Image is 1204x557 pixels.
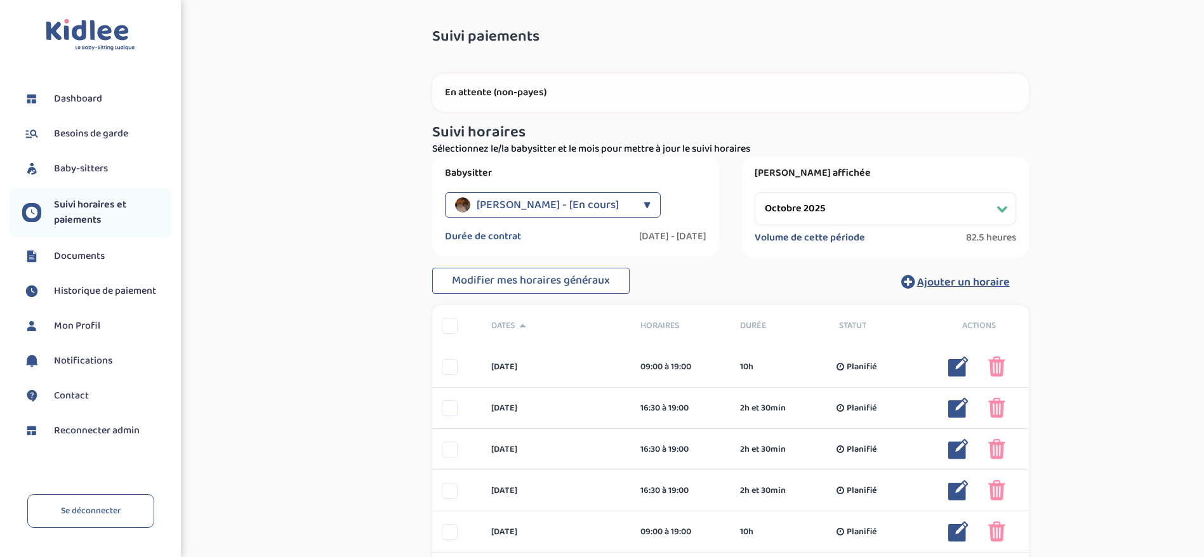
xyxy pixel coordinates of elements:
img: notification.svg [22,351,41,370]
a: Historique de paiement [22,282,171,301]
span: Documents [54,249,105,264]
span: Planifié [847,402,877,415]
a: Mon Profil [22,317,171,336]
span: 2h et 30min [740,484,786,497]
button: Ajouter un horaire [882,268,1029,296]
div: [DATE] [482,525,631,539]
div: Actions [929,319,1029,332]
img: avatar_mohan-benjamin_2025_05_13_00_09_40.png [455,197,470,213]
div: [DATE] [482,402,631,415]
label: [DATE] - [DATE] [639,230,706,243]
a: Reconnecter admin [22,421,171,440]
img: contact.svg [22,386,41,405]
span: 10h [740,360,753,374]
div: Statut [830,319,929,332]
img: poubelle_rose.png [988,521,1005,542]
label: [PERSON_NAME] affichée [755,167,1016,180]
div: [DATE] [482,360,631,374]
img: suivihoraire.svg [22,282,41,301]
span: Notifications [54,353,112,369]
label: Babysitter [445,167,706,180]
div: Dates [482,319,631,332]
span: Contact [54,388,89,403]
img: modifier_bleu.png [948,521,969,542]
a: Baby-sitters [22,159,171,178]
a: Dashboard [22,89,171,108]
label: Volume de cette période [755,232,865,244]
span: Modifier mes horaires généraux [452,272,610,289]
img: poubelle_rose.png [988,398,1005,418]
div: 16:30 à 19:00 [640,443,721,456]
span: Suivi horaires et paiements [54,197,171,228]
span: 2h et 30min [740,443,786,456]
div: 16:30 à 19:00 [640,484,721,497]
span: Dashboard [54,91,102,107]
span: 10h [740,525,753,539]
a: Suivi horaires et paiements [22,197,171,228]
img: dashboard.svg [22,421,41,440]
button: Modifier mes horaires généraux [432,268,630,294]
span: Planifié [847,525,877,539]
img: modifier_bleu.png [948,398,969,418]
img: poubelle_rose.png [988,439,1005,459]
p: Sélectionnez le/la babysitter et le mois pour mettre à jour le suivi horaires [432,141,1029,157]
span: Historique de paiement [54,284,156,299]
img: dashboard.svg [22,89,41,108]
a: Contact [22,386,171,405]
a: Documents [22,247,171,266]
img: modifier_bleu.png [948,480,969,501]
img: logo.svg [46,19,135,51]
div: 16:30 à 19:00 [640,402,721,415]
span: Mon Profil [54,318,100,334]
span: Ajouter un horaire [917,273,1010,291]
img: profil.svg [22,317,41,336]
img: documents.svg [22,247,41,266]
div: Durée [731,319,830,332]
img: besoin.svg [22,124,41,143]
span: Planifié [847,360,877,374]
img: modifier_bleu.png [948,357,969,377]
span: 2h et 30min [740,402,786,415]
div: 09:00 à 19:00 [640,525,721,539]
a: Se déconnecter [27,494,154,528]
p: En attente (non-payes) [445,86,1016,99]
img: suivihoraire.svg [22,203,41,222]
div: ▼ [644,192,651,218]
span: Suivi paiements [432,29,539,45]
div: [DATE] [482,484,631,497]
span: Horaires [640,319,721,332]
span: Planifié [847,484,877,497]
img: modifier_bleu.png [948,439,969,459]
span: Baby-sitters [54,161,108,176]
span: [PERSON_NAME] - [En cours] [477,192,619,218]
a: Notifications [22,351,171,370]
div: 09:00 à 19:00 [640,360,721,374]
span: 82.5 heures [966,232,1016,244]
span: Planifié [847,443,877,456]
img: poubelle_rose.png [988,357,1005,377]
img: poubelle_rose.png [988,480,1005,501]
img: babysitters.svg [22,159,41,178]
span: Besoins de garde [54,126,128,141]
h3: Suivi horaires [432,124,1029,141]
span: Reconnecter admin [54,423,140,438]
div: [DATE] [482,443,631,456]
label: Durée de contrat [445,230,521,243]
a: Besoins de garde [22,124,171,143]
